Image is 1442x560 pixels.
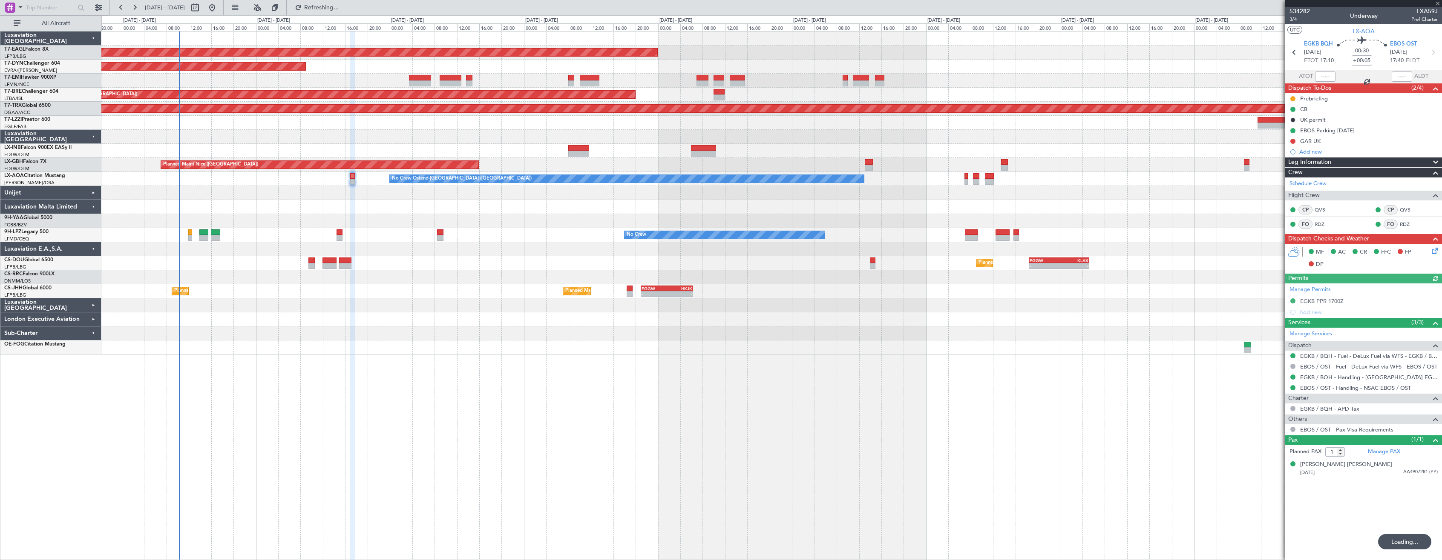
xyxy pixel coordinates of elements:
[1289,180,1327,188] a: Schedule Crew
[613,23,636,31] div: 16:00
[1288,435,1298,445] span: Pax
[163,158,258,171] div: Planned Maint Nice ([GEOGRAPHIC_DATA])
[4,145,21,150] span: LX-INB
[1403,469,1438,476] span: AA4907281 (PP)
[1353,27,1375,36] span: LX-AOA
[636,23,658,31] div: 20:00
[993,23,1015,31] div: 12:00
[22,20,90,26] span: All Aircraft
[569,23,591,31] div: 08:00
[4,75,21,80] span: T7-EMI
[4,264,26,270] a: LFPB/LBG
[627,229,646,241] div: No Crew
[815,23,837,31] div: 04:00
[1384,220,1398,229] div: FO
[4,166,29,172] a: EDLW/DTM
[1316,260,1324,269] span: DP
[1288,83,1331,93] span: Dispatch To-Dos
[4,271,55,277] a: CS-RRCFalcon 900LX
[793,17,826,24] div: [DATE] - [DATE]
[1300,116,1326,123] div: UK permit
[501,23,524,31] div: 20:00
[565,285,699,297] div: Planned Maint [GEOGRAPHIC_DATA] ([GEOGRAPHIC_DATA])
[859,23,881,31] div: 12:00
[667,286,692,291] div: HKJK
[1082,23,1105,31] div: 04:00
[1299,72,1313,81] span: ATOT
[1288,191,1320,200] span: Flight Crew
[1300,106,1307,113] div: CB
[1289,448,1321,456] label: Planned PAX
[4,89,58,94] a: T7-BREChallenger 604
[479,23,501,31] div: 16:00
[4,257,53,263] a: CS-DOUGlobal 6500
[4,292,26,298] a: LFPB/LBG
[1300,127,1355,134] div: EBOS Parking [DATE]
[642,286,667,291] div: EGGW
[4,103,51,108] a: T7-TRXGlobal 6500
[927,17,960,24] div: [DATE] - [DATE]
[904,23,926,31] div: 20:00
[4,173,65,178] a: LX-AOACitation Mustang
[1411,318,1424,327] span: (3/3)
[1127,23,1149,31] div: 12:00
[1298,205,1312,214] div: CP
[1289,330,1332,338] a: Manage Services
[4,159,46,164] a: LX-GBHFalcon 7X
[4,215,52,220] a: 9H-YAAGlobal 5000
[1289,16,1310,23] span: 3/4
[591,23,613,31] div: 12:00
[1299,148,1438,155] div: Add new
[1360,248,1367,257] span: CR
[304,5,340,11] span: Refreshing...
[4,61,23,66] span: T7-DYN
[1288,394,1309,403] span: Charter
[291,1,342,14] button: Refreshing...
[457,23,479,31] div: 12:00
[1261,23,1283,31] div: 12:00
[4,151,29,158] a: EDLW/DTM
[4,109,30,116] a: DGAA/ACC
[167,23,189,31] div: 08:00
[4,271,23,277] span: CS-RRC
[1061,17,1094,24] div: [DATE] - [DATE]
[257,17,290,24] div: [DATE] - [DATE]
[725,23,747,31] div: 12:00
[1411,16,1438,23] span: Pref Charter
[1355,47,1369,55] span: 00:30
[1300,374,1438,381] a: EGKB / BQH - Handling - [GEOGRAPHIC_DATA] EGKB / [GEOGRAPHIC_DATA]
[412,23,435,31] div: 04:00
[4,53,26,60] a: LFPB/LBG
[1411,435,1424,444] span: (1/1)
[1298,220,1312,229] div: FO
[1350,11,1378,20] div: Underway
[680,23,702,31] div: 04:00
[1411,83,1424,92] span: (2/4)
[881,23,904,31] div: 16:00
[4,95,23,102] a: LTBA/ISL
[1195,17,1228,24] div: [DATE] - [DATE]
[1288,414,1307,424] span: Others
[1284,23,1306,31] div: 16:00
[659,17,692,24] div: [DATE] - [DATE]
[1288,234,1369,244] span: Dispatch Checks and Weather
[4,342,66,347] a: OE-FOGCitation Mustang
[926,23,948,31] div: 00:00
[122,23,144,31] div: 00:00
[1378,534,1431,549] div: Loading...
[390,23,412,31] div: 00:00
[4,145,72,150] a: LX-INBFalcon 900EX EASy II
[4,67,57,74] a: EVRA/[PERSON_NAME]
[368,23,390,31] div: 20:00
[1390,57,1404,65] span: 17:40
[4,117,22,122] span: T7-LZZI
[4,286,52,291] a: CS-JHHGlobal 6000
[1406,57,1419,65] span: ELDT
[1384,205,1398,214] div: CP
[1105,23,1127,31] div: 08:00
[1390,48,1407,57] span: [DATE]
[1300,460,1392,469] div: [PERSON_NAME] [PERSON_NAME]
[1405,248,1411,257] span: FP
[658,23,680,31] div: 00:00
[667,291,692,297] div: -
